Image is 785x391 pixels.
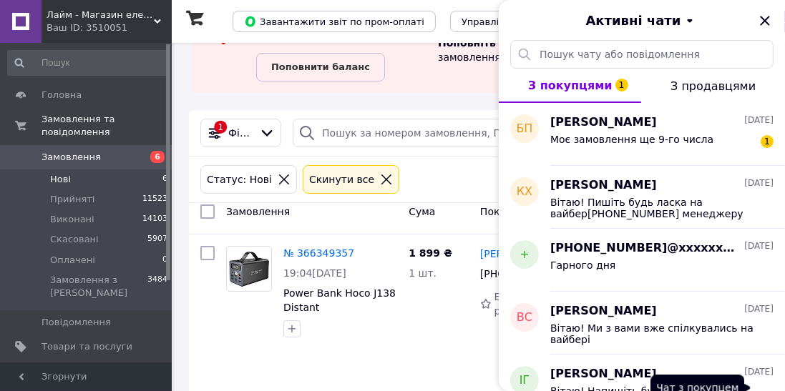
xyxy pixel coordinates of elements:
a: Фото товару [226,246,272,292]
div: Cкинути все [306,172,377,187]
span: Виконані [50,213,94,226]
span: Замовлення [226,206,290,217]
span: 6 [150,151,165,163]
span: [DATE] [744,240,774,252]
span: [DATE] [744,303,774,315]
a: [PERSON_NAME] [480,247,563,261]
button: Завантажити звіт по пром-оплаті [233,11,436,32]
span: 0 [162,254,167,267]
span: [DATE] [744,177,774,189]
span: [DATE] [744,114,774,127]
input: Пошук за номером замовлення, ПІБ покупця, номером телефону, Email, номером накладної [293,119,535,147]
span: 6 [162,173,167,186]
span: 14103 [142,213,167,226]
span: 1 899 ₴ [409,247,452,259]
div: Статус: Нові [204,172,275,187]
span: 19:04[DATE] [283,267,346,279]
span: Гарного дня [550,259,615,271]
span: З покупцями [528,79,613,92]
button: БП[PERSON_NAME][DATE]Моє замовлення ще 9-го числа1 [499,103,785,166]
b: Поповніть Баланс [438,37,541,49]
button: Активні чати [539,11,745,30]
input: Пошук [7,50,169,76]
button: ВС[PERSON_NAME][DATE]Вітаю! Ми з вами вже спілкувались на вайбері [499,292,785,355]
span: Прийняті [50,193,94,206]
span: [DATE] [744,366,774,378]
span: [PHONE_NUMBER]@xxxxxx$.com [550,240,741,257]
span: [PERSON_NAME] [550,366,657,382]
span: БП [516,121,532,137]
span: Завантажити звіт по пром-оплаті [244,15,424,28]
span: Замовлення [42,151,101,164]
button: Закрити [756,12,774,29]
span: 5907 [147,233,167,246]
span: Cума [409,206,435,217]
span: 1 [615,79,628,91]
button: +[PHONE_NUMBER]@xxxxxx$.com[DATE]Гарного дня [499,229,785,292]
span: Нові [50,173,71,186]
span: Управління статусами [462,16,571,27]
span: ІГ [520,372,530,389]
span: 3484 [147,274,167,300]
span: Замовлення та повідомлення [42,113,172,139]
span: З продавцями [671,79,756,93]
button: Управління статусами [450,11,582,32]
span: Повідомлення [42,316,111,329]
b: Поповнити баланс [271,61,370,72]
button: З продавцями [641,69,785,103]
span: [PERSON_NAME] [550,303,657,320]
a: Поповнити баланс [256,53,385,81]
span: Фільтри [228,126,253,140]
span: Замовлення з [PERSON_NAME] [50,274,147,300]
span: Моє замовлення ще 9-го числа [550,134,713,145]
span: ВС [517,310,532,326]
span: Головна [42,89,82,102]
span: Скасовані [50,233,99,246]
span: [PERSON_NAME] [550,114,657,131]
span: Вітаю! Ми з вами вже спілкувались на вайбері [550,322,754,345]
input: Пошук чату або повідомлення [510,40,774,69]
img: Фото товару [227,247,271,291]
span: + [520,247,529,263]
span: 1 шт. [409,267,437,279]
span: 11523 [142,193,167,206]
span: [PERSON_NAME] [550,177,657,194]
a: № 366349357 [283,247,354,259]
span: [PHONE_NUMBER] [480,268,572,279]
span: Товари та послуги [42,340,132,353]
span: Без рейтингу [494,291,544,317]
a: Power Bank Hoco J138 Distant 22.5W+PD20W+DC12V 60000 mAh Чорний [283,287,403,342]
span: Вітаю! Пишіть будь ласка на вайбер[PHONE_NUMBER] менеджеру який займається поверненням та обміном [550,197,754,219]
span: КХ [517,184,532,200]
button: З покупцями1 [499,69,641,103]
div: Ваш ID: 3510051 [47,21,172,34]
span: Лайм - Магазин електроніки та аксесуарів! [47,9,154,21]
span: Активні чати [585,11,681,30]
span: Оплачені [50,254,95,267]
span: Покупець [480,206,531,217]
span: 1 [761,135,774,148]
button: КХ[PERSON_NAME][DATE]Вітаю! Пишіть будь ласка на вайбер[PHONE_NUMBER] менеджеру який займається п... [499,166,785,229]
